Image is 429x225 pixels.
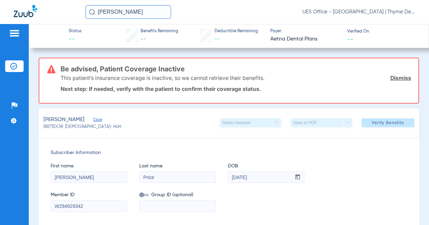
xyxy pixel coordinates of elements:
[228,163,304,170] span: DOB
[43,116,84,124] span: [PERSON_NAME]
[69,35,82,44] span: --
[61,85,411,92] p: Next step: If needed, verify with the patient to confirm their coverage status.
[347,29,418,35] span: Verified On
[14,5,37,17] img: Zuub Logo
[214,28,258,35] span: Deductible Remaining
[141,28,178,35] span: Benefits Remaining
[61,74,264,81] p: This patient’s insurance coverage is inactive, so we cannot retrieve their benefits.
[139,163,216,170] span: Last name
[270,35,341,44] span: Aetna Dental Plans
[51,163,127,170] span: First name
[395,192,429,225] iframe: Chat Widget
[47,65,55,73] img: error-icon
[291,172,304,183] button: Open calendar
[69,28,82,35] span: Status
[89,9,95,15] img: Search Icon
[139,191,216,199] span: Group ID (optional)
[141,36,146,42] span: --
[51,191,127,199] span: Member ID
[214,36,220,42] span: --
[270,28,341,35] span: Payer
[372,120,404,126] span: Verify Benefits
[390,74,411,81] a: Dismiss
[86,5,171,19] input: Search for patients
[362,118,414,127] button: Verify Benefits
[61,66,411,72] h3: Be advised, Patient Coverage Inactive
[93,117,99,124] span: Close
[43,124,121,130] span: (8871) DOB: [DEMOGRAPHIC_DATA] - HoH
[9,29,20,37] img: hamburger-icon
[347,35,353,43] span: --
[302,9,415,15] span: UES Office - [GEOGRAPHIC_DATA] | Thyme Dental Care
[51,149,407,156] span: Subscriber Information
